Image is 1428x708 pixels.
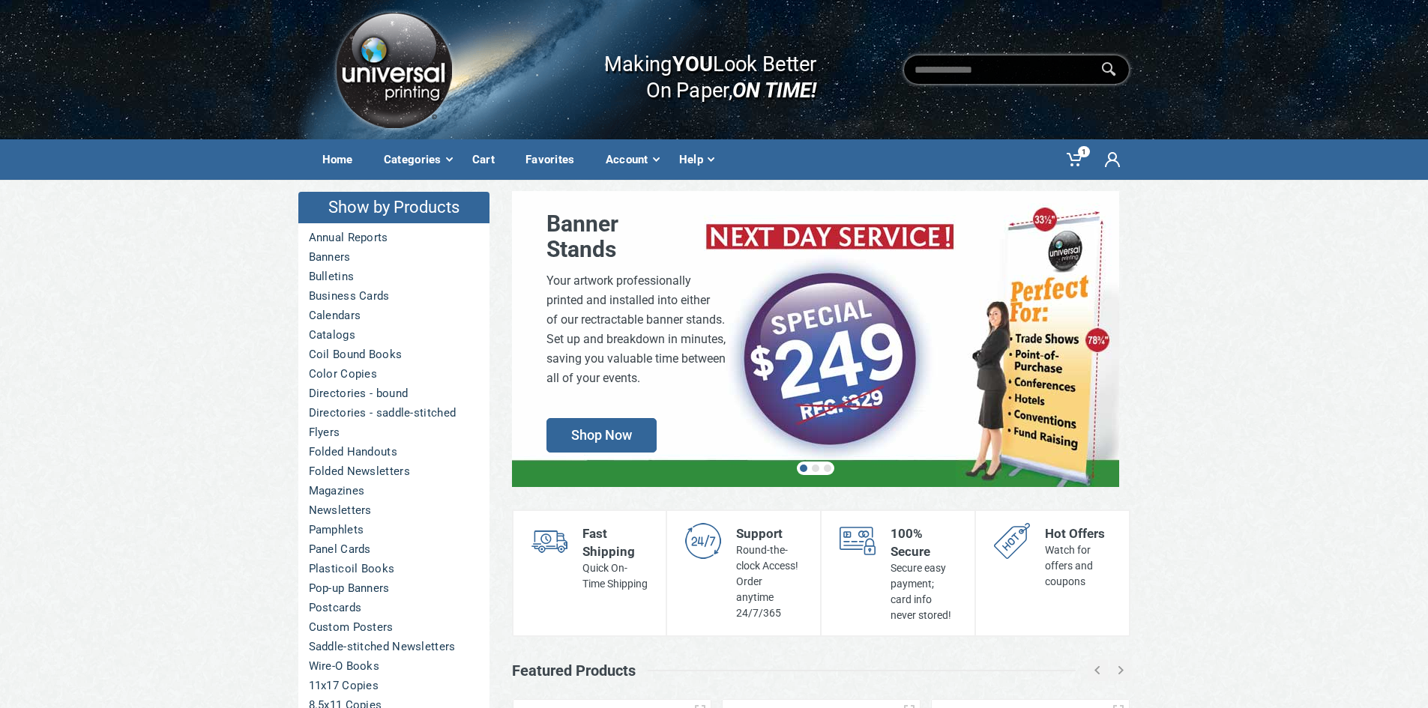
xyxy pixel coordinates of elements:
div: Secure easy payment; card info never stored! [891,560,956,623]
a: Magazines [298,481,489,500]
a: Flyers [298,423,489,442]
b: YOU [672,51,713,76]
a: Bulletins [298,267,489,286]
a: Cart [462,139,515,180]
a: Home [312,139,373,180]
h4: Show by Products [298,192,489,223]
img: shipping-s.png [531,523,567,559]
div: Support [736,524,802,542]
img: support-s.png [685,523,721,559]
div: Help [669,144,723,175]
div: 100% Secure [891,524,956,560]
a: Color Copies [298,364,489,384]
a: Business Cards [298,286,489,306]
a: Folded Handouts [298,442,489,462]
a: Wire-O Books [298,656,489,676]
span: Shop Now [546,418,657,453]
h3: Featured Products [512,662,636,680]
div: Cart [462,144,515,175]
div: Account [595,144,669,175]
a: Pamphlets [298,520,489,539]
a: Postcards [298,598,489,617]
div: Banner Stands [546,211,726,262]
div: Categories [373,144,462,175]
span: 1 [1078,146,1090,157]
div: Making Look Better On Paper, [575,36,817,103]
a: Saddle-stitched Newsletters [298,637,489,656]
a: Newsletters [298,500,489,520]
div: Watch for offers and coupons [1045,542,1111,590]
a: 11x17 Copies [298,676,489,695]
i: ON TIME! [732,77,816,103]
a: Calendars [298,306,489,325]
img: Logo.png [331,7,457,133]
a: Panel Cards [298,539,489,559]
div: Quick On-Time Shipping [582,560,648,592]
div: Favorites [515,144,595,175]
a: BannerStands Your artwork professionallyprinted and installed into eitherof our rectractable bann... [512,191,1119,487]
a: Banners [298,247,489,267]
a: Annual Reports [298,228,489,247]
a: Folded Newsletters [298,462,489,481]
a: Favorites [515,139,595,180]
a: Custom Posters [298,617,489,637]
div: Round-the-clock Access! Order anytime 24/7/365 [736,542,802,621]
a: Coil Bound Books [298,345,489,364]
a: Directories - bound [298,384,489,403]
a: Catalogs [298,325,489,345]
div: Home [312,144,373,175]
a: Plasticoil Books [298,559,489,578]
a: 1 [1056,139,1094,180]
a: Directories - saddle-stitched [298,403,489,423]
a: Pop-up Banners [298,578,489,598]
div: Fast Shipping [582,524,648,560]
div: Your artwork professionally printed and installed into either of our rectractable banner stands. ... [546,271,726,388]
div: Hot Offers [1045,524,1111,542]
